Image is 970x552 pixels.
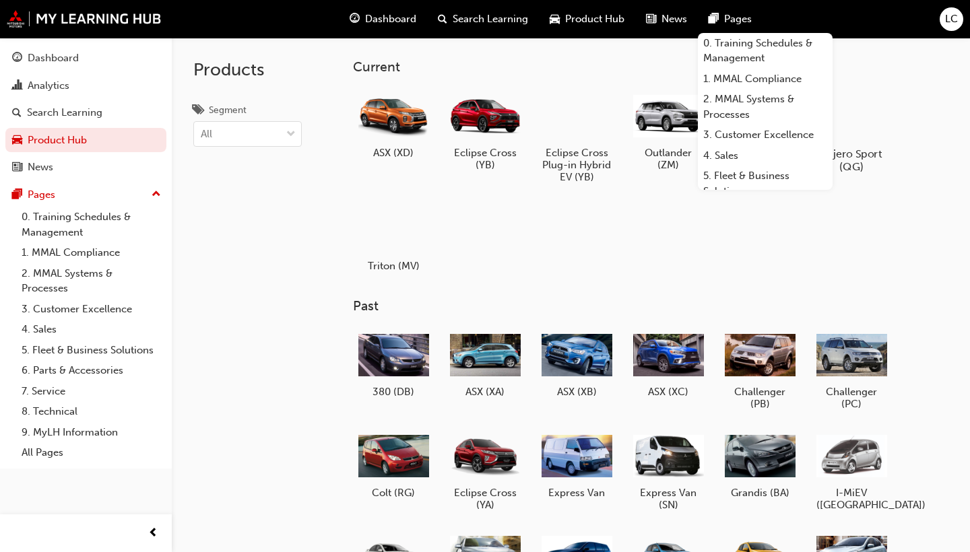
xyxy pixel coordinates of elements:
[445,426,525,516] a: Eclipse Cross (YA)
[339,5,427,33] a: guage-iconDashboard
[698,33,833,69] a: 0. Training Schedules & Management
[811,85,892,176] a: Pajero Sport (QG)
[16,299,166,320] a: 3. Customer Excellence
[445,85,525,176] a: Eclipse Cross (YB)
[16,442,166,463] a: All Pages
[5,182,166,207] button: Pages
[353,298,948,314] h3: Past
[16,242,166,263] a: 1. MMAL Compliance
[193,105,203,117] span: tags-icon
[16,319,166,340] a: 4. Sales
[542,386,612,398] h5: ASX (XB)
[698,89,833,125] a: 2. MMAL Systems & Processes
[633,386,704,398] h5: ASX (XC)
[816,386,887,410] h5: Challenger (PC)
[12,107,22,119] span: search-icon
[350,11,360,28] span: guage-icon
[450,487,521,511] h5: Eclipse Cross (YA)
[16,381,166,402] a: 7. Service
[16,263,166,299] a: 2. MMAL Systems & Processes
[698,5,763,33] a: pages-iconPages
[628,325,709,403] a: ASX (XC)
[16,422,166,443] a: 9. MyLH Information
[427,5,539,33] a: search-iconSearch Learning
[28,160,53,175] div: News
[5,43,166,182] button: DashboardAnalyticsSearch LearningProduct HubNews
[353,199,434,277] a: Triton (MV)
[945,11,958,27] span: LC
[16,340,166,361] a: 5. Fleet & Business Solutions
[5,46,166,71] a: Dashboard
[542,147,612,183] h5: Eclipse Cross Plug-in Hybrid EV (YB)
[28,78,69,94] div: Analytics
[698,166,833,201] a: 5. Fleet & Business Solutions
[814,147,888,173] h5: Pajero Sport (QG)
[152,186,161,203] span: up-icon
[536,325,617,403] a: ASX (XB)
[353,85,434,164] a: ASX (XD)
[550,11,560,28] span: car-icon
[698,125,833,145] a: 3. Customer Excellence
[940,7,963,31] button: LC
[12,135,22,147] span: car-icon
[565,11,624,27] span: Product Hub
[445,325,525,403] a: ASX (XA)
[633,487,704,511] h5: Express Van (SN)
[28,50,79,66] div: Dashboard
[16,360,166,381] a: 6. Parts & Accessories
[148,525,158,542] span: prev-icon
[816,487,887,511] h5: I-MiEV ([GEOGRAPHIC_DATA])
[536,85,617,188] a: Eclipse Cross Plug-in Hybrid EV (YB)
[661,11,687,27] span: News
[286,126,296,143] span: down-icon
[353,426,434,504] a: Colt (RG)
[5,155,166,180] a: News
[353,59,948,75] h3: Current
[539,5,635,33] a: car-iconProduct Hub
[698,69,833,90] a: 1. MMAL Compliance
[358,260,429,272] h5: Triton (MV)
[12,162,22,174] span: news-icon
[542,487,612,499] h5: Express Van
[633,147,704,171] h5: Outlander (ZM)
[193,59,302,81] h2: Products
[453,11,528,27] span: Search Learning
[719,325,800,415] a: Challenger (PB)
[358,147,429,159] h5: ASX (XD)
[719,426,800,504] a: Grandis (BA)
[709,11,719,28] span: pages-icon
[358,386,429,398] h5: 380 (DB)
[628,426,709,516] a: Express Van (SN)
[698,145,833,166] a: 4. Sales
[201,127,212,142] div: All
[16,401,166,422] a: 8. Technical
[5,73,166,98] a: Analytics
[12,80,22,92] span: chart-icon
[811,426,892,516] a: I-MiEV ([GEOGRAPHIC_DATA])
[7,10,162,28] img: mmal
[27,105,102,120] div: Search Learning
[358,487,429,499] h5: Colt (RG)
[16,207,166,242] a: 0. Training Schedules & Management
[5,100,166,125] a: Search Learning
[365,11,416,27] span: Dashboard
[438,11,447,28] span: search-icon
[353,325,434,403] a: 380 (DB)
[725,487,796,499] h5: Grandis (BA)
[725,386,796,410] h5: Challenger (PB)
[28,187,55,203] div: Pages
[5,128,166,153] a: Product Hub
[536,426,617,504] a: Express Van
[628,85,709,176] a: Outlander (ZM)
[12,53,22,65] span: guage-icon
[450,147,521,171] h5: Eclipse Cross (YB)
[12,189,22,201] span: pages-icon
[450,386,521,398] h5: ASX (XA)
[209,104,247,117] div: Segment
[646,11,656,28] span: news-icon
[724,11,752,27] span: Pages
[811,325,892,415] a: Challenger (PC)
[635,5,698,33] a: news-iconNews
